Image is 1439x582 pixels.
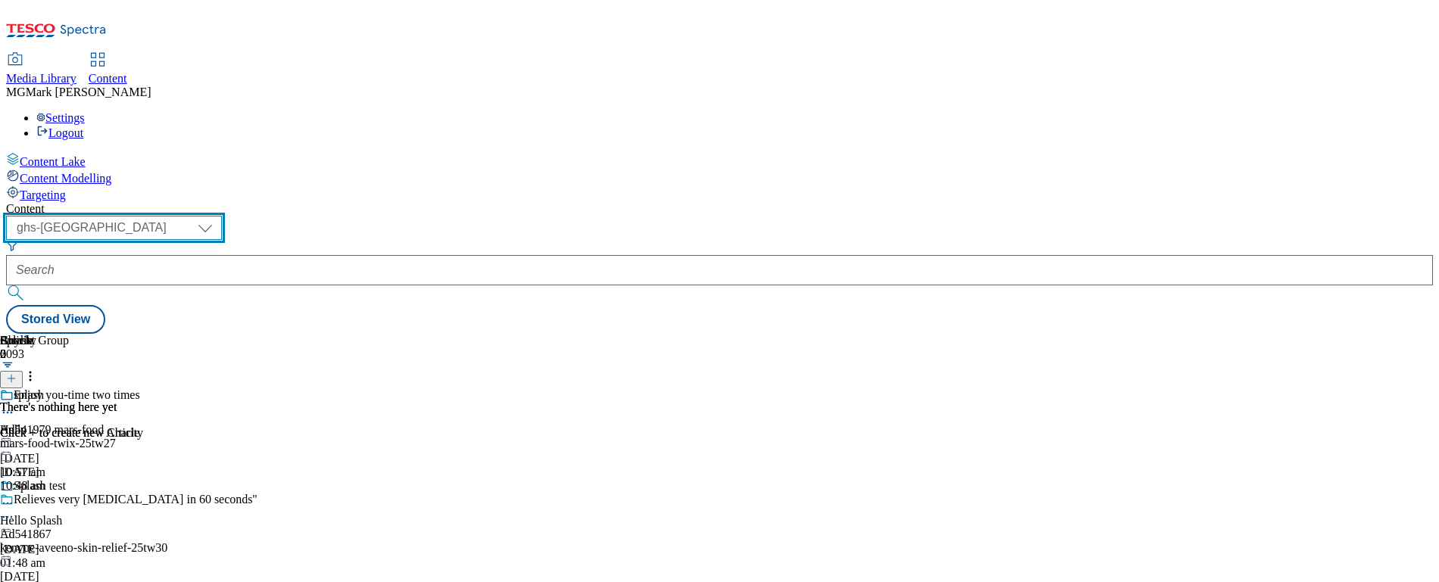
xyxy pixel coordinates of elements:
span: MG [6,86,26,98]
svg: Search Filters [6,240,18,252]
a: Settings [36,111,85,124]
a: Media Library [6,54,76,86]
span: Media Library [6,72,76,85]
span: Content Lake [20,155,86,168]
a: Logout [36,126,83,139]
span: Mark [PERSON_NAME] [26,86,151,98]
span: Targeting [20,188,66,201]
div: Content [6,202,1433,216]
a: Content [89,54,127,86]
input: Search [6,255,1433,285]
button: Stored View [6,305,105,334]
a: Content Lake [6,152,1433,169]
a: Targeting [6,185,1433,202]
div: Relieves very [MEDICAL_DATA] in 60 seconds'' [14,493,257,506]
span: Content [89,72,127,85]
a: Content Modelling [6,169,1433,185]
span: Content Modelling [20,172,111,185]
